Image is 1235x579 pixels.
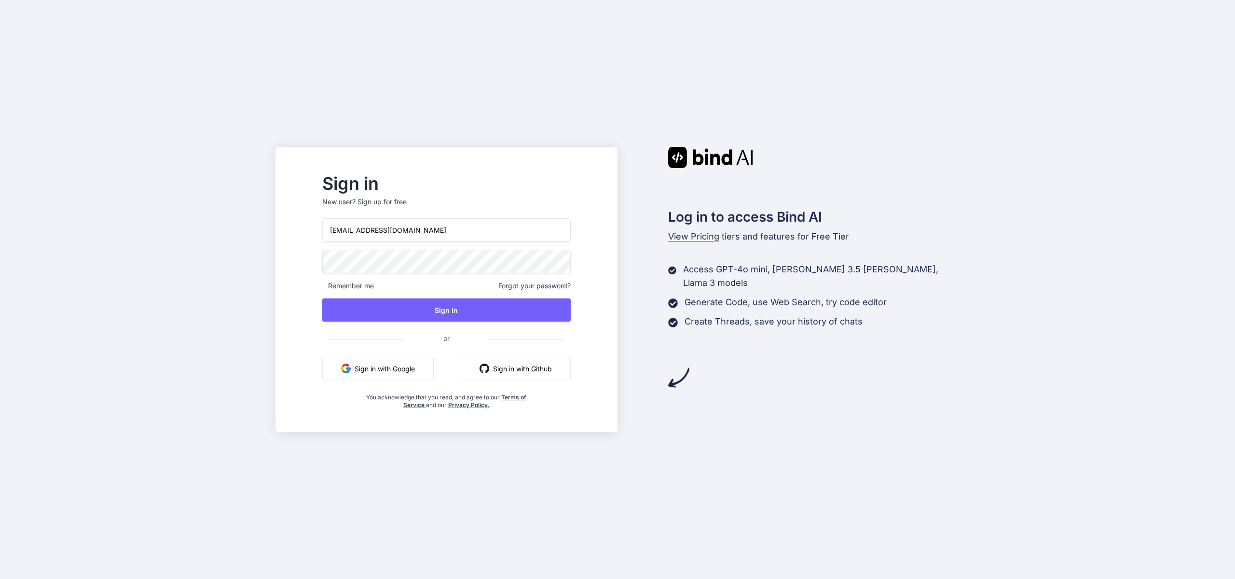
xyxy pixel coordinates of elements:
[322,218,571,242] input: Login or Email
[403,394,527,409] a: Terms of Service
[364,388,530,409] div: You acknowledge that you read, and agree to our and our
[322,197,571,218] p: New user?
[322,176,571,191] h2: Sign in
[448,401,490,409] a: Privacy Policy.
[668,231,719,241] span: View Pricing
[322,298,571,322] button: Sign In
[322,281,374,291] span: Remember me
[498,281,571,291] span: Forgot your password?
[668,367,689,388] img: arrow
[668,207,960,227] h2: Log in to access Bind AI
[341,364,351,373] img: google
[668,147,753,168] img: Bind AI logo
[685,315,863,328] p: Create Threads, save your history of chats
[405,326,488,350] span: or
[683,263,960,290] p: Access GPT-4o mini, [PERSON_NAME] 3.5 [PERSON_NAME], Llama 3 models
[668,230,960,243] p: tiers and features for Free Tier
[357,197,407,207] div: Sign up for free
[480,364,489,373] img: github
[461,357,571,380] button: Sign in with Github
[322,357,434,380] button: Sign in with Google
[685,296,887,309] p: Generate Code, use Web Search, try code editor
